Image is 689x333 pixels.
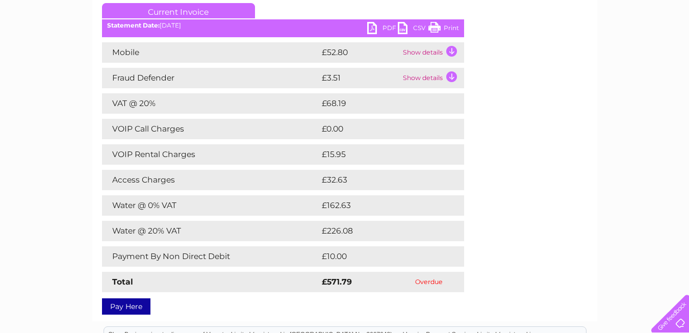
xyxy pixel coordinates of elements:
td: £15.95 [319,144,443,165]
a: 0333 014 3131 [497,5,567,18]
a: Pay Here [102,298,150,315]
a: Blog [600,43,615,51]
strong: Total [112,277,133,287]
td: £10.00 [319,246,443,267]
a: Log out [655,43,679,51]
td: £226.08 [319,221,446,241]
td: £3.51 [319,68,400,88]
a: Water [509,43,529,51]
td: VOIP Rental Charges [102,144,319,165]
a: Contact [621,43,646,51]
td: VOIP Call Charges [102,119,319,139]
td: VAT @ 20% [102,93,319,114]
td: Overdue [394,272,464,292]
td: Payment By Non Direct Debit [102,246,319,267]
td: £162.63 [319,195,445,216]
a: Energy [535,43,557,51]
b: Statement Date: [107,21,160,29]
a: CSV [398,22,428,37]
a: PDF [367,22,398,37]
td: Access Charges [102,170,319,190]
div: [DATE] [102,22,464,29]
td: £68.19 [319,93,443,114]
div: Clear Business is a trading name of Verastar Limited (registered in [GEOGRAPHIC_DATA] No. 3667643... [104,6,586,49]
td: £32.63 [319,170,443,190]
td: Water @ 20% VAT [102,221,319,241]
td: Water @ 0% VAT [102,195,319,216]
td: Show details [400,42,464,63]
td: £0.00 [319,119,441,139]
a: Telecoms [564,43,594,51]
td: Mobile [102,42,319,63]
img: logo.png [24,27,76,58]
a: Current Invoice [102,3,255,18]
td: £52.80 [319,42,400,63]
td: Show details [400,68,464,88]
a: Print [428,22,459,37]
td: Fraud Defender [102,68,319,88]
strong: £571.79 [322,277,352,287]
